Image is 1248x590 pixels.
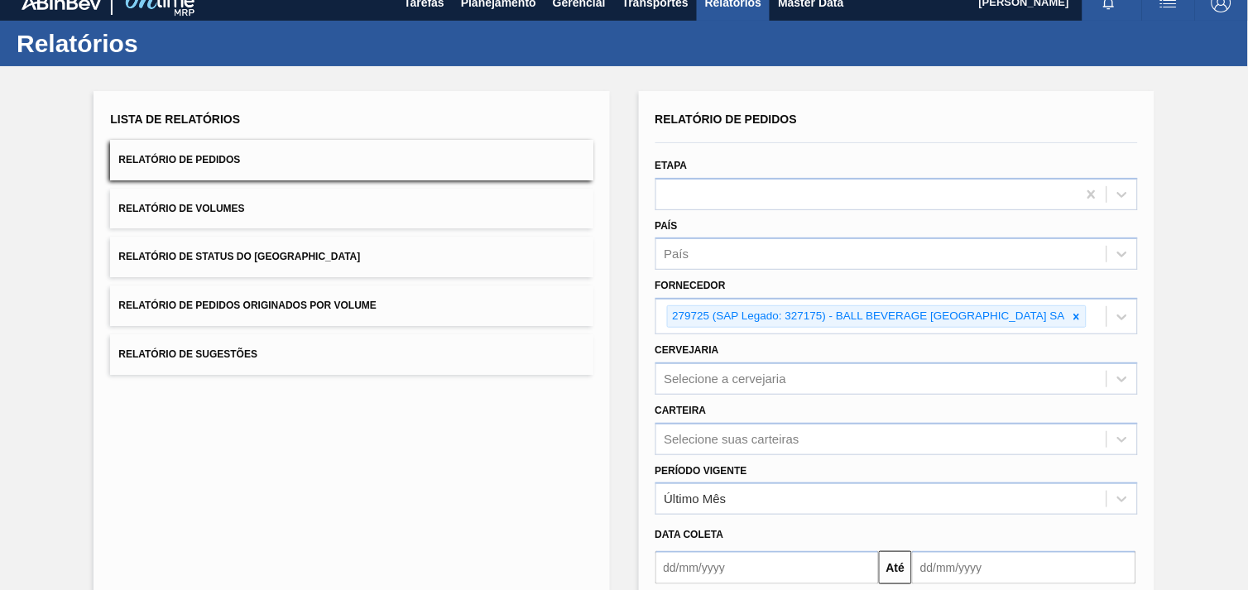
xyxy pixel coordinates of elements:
[110,334,593,375] button: Relatório de Sugestões
[655,465,747,477] label: Período Vigente
[655,280,726,291] label: Fornecedor
[110,140,593,180] button: Relatório de Pedidos
[668,306,1068,327] div: 279725 (SAP Legado: 327175) - BALL BEVERAGE [GEOGRAPHIC_DATA] SA
[912,551,1136,584] input: dd/mm/yyyy
[118,348,257,360] span: Relatório de Sugestões
[118,203,244,214] span: Relatório de Volumes
[110,113,240,126] span: Lista de Relatórios
[118,154,240,165] span: Relatório de Pedidos
[655,551,880,584] input: dd/mm/yyyy
[879,551,912,584] button: Até
[655,220,678,232] label: País
[655,113,798,126] span: Relatório de Pedidos
[665,432,799,446] div: Selecione suas carteiras
[655,344,719,356] label: Cervejaria
[110,237,593,277] button: Relatório de Status do [GEOGRAPHIC_DATA]
[17,34,310,53] h1: Relatórios
[110,285,593,326] button: Relatório de Pedidos Originados por Volume
[118,251,360,262] span: Relatório de Status do [GEOGRAPHIC_DATA]
[665,492,727,506] div: Último Mês
[665,372,787,386] div: Selecione a cervejaria
[665,247,689,261] div: País
[655,160,688,171] label: Etapa
[118,300,377,311] span: Relatório de Pedidos Originados por Volume
[655,405,707,416] label: Carteira
[655,529,724,540] span: Data coleta
[110,189,593,229] button: Relatório de Volumes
